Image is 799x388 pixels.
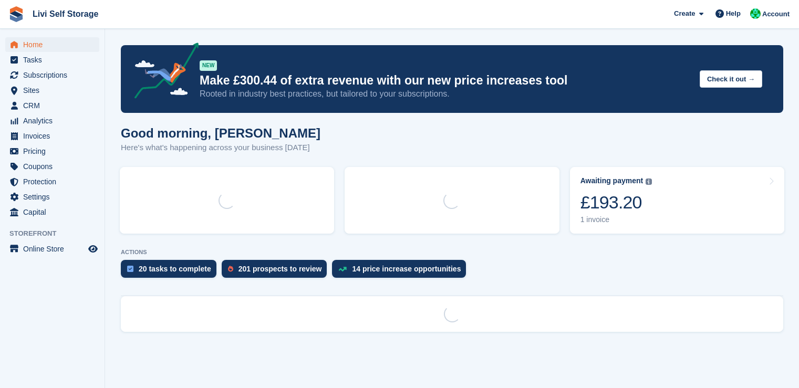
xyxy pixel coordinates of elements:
a: menu [5,37,99,52]
span: Home [23,37,86,52]
a: menu [5,159,99,174]
img: price_increase_opportunities-93ffe204e8149a01c8c9dc8f82e8f89637d9d84a8eef4429ea346261dce0b2c0.svg [338,267,347,271]
span: CRM [23,98,86,113]
span: Capital [23,205,86,219]
img: task-75834270c22a3079a89374b754ae025e5fb1db73e45f91037f5363f120a921f8.svg [127,266,133,272]
a: menu [5,205,99,219]
span: Invoices [23,129,86,143]
img: Joe Robertson [750,8,761,19]
a: menu [5,242,99,256]
span: Account [762,9,790,19]
span: Tasks [23,53,86,67]
span: Settings [23,190,86,204]
img: stora-icon-8386f47178a22dfd0bd8f6a31ec36ba5ce8667c1dd55bd0f319d3a0aa187defe.svg [8,6,24,22]
div: 1 invoice [580,215,652,224]
span: Help [726,8,741,19]
div: 201 prospects to review [238,265,322,273]
a: Preview store [87,243,99,255]
a: 20 tasks to complete [121,260,222,283]
a: menu [5,190,99,204]
a: Livi Self Storage [28,5,102,23]
p: Make £300.44 of extra revenue with our new price increases tool [200,73,691,88]
div: 14 price increase opportunities [352,265,461,273]
a: 14 price increase opportunities [332,260,471,283]
img: prospect-51fa495bee0391a8d652442698ab0144808aea92771e9ea1ae160a38d050c398.svg [228,266,233,272]
a: menu [5,174,99,189]
span: Pricing [23,144,86,159]
span: Storefront [9,228,105,239]
div: NEW [200,60,217,71]
a: menu [5,53,99,67]
h1: Good morning, [PERSON_NAME] [121,126,320,140]
a: menu [5,113,99,128]
span: Sites [23,83,86,98]
img: price-adjustments-announcement-icon-8257ccfd72463d97f412b2fc003d46551f7dbcb40ab6d574587a9cd5c0d94... [126,43,199,102]
a: Awaiting payment £193.20 1 invoice [570,167,784,234]
p: ACTIONS [121,249,783,256]
span: Protection [23,174,86,189]
div: Awaiting payment [580,176,644,185]
a: 201 prospects to review [222,260,333,283]
span: Analytics [23,113,86,128]
div: £193.20 [580,192,652,213]
a: menu [5,144,99,159]
a: menu [5,83,99,98]
div: 20 tasks to complete [139,265,211,273]
span: Subscriptions [23,68,86,82]
button: Check it out → [700,70,762,88]
a: menu [5,98,99,113]
span: Online Store [23,242,86,256]
p: Here's what's happening across your business [DATE] [121,142,320,154]
span: Create [674,8,695,19]
a: menu [5,68,99,82]
p: Rooted in industry best practices, but tailored to your subscriptions. [200,88,691,100]
img: icon-info-grey-7440780725fd019a000dd9b08b2336e03edf1995a4989e88bcd33f0948082b44.svg [646,179,652,185]
span: Coupons [23,159,86,174]
a: menu [5,129,99,143]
